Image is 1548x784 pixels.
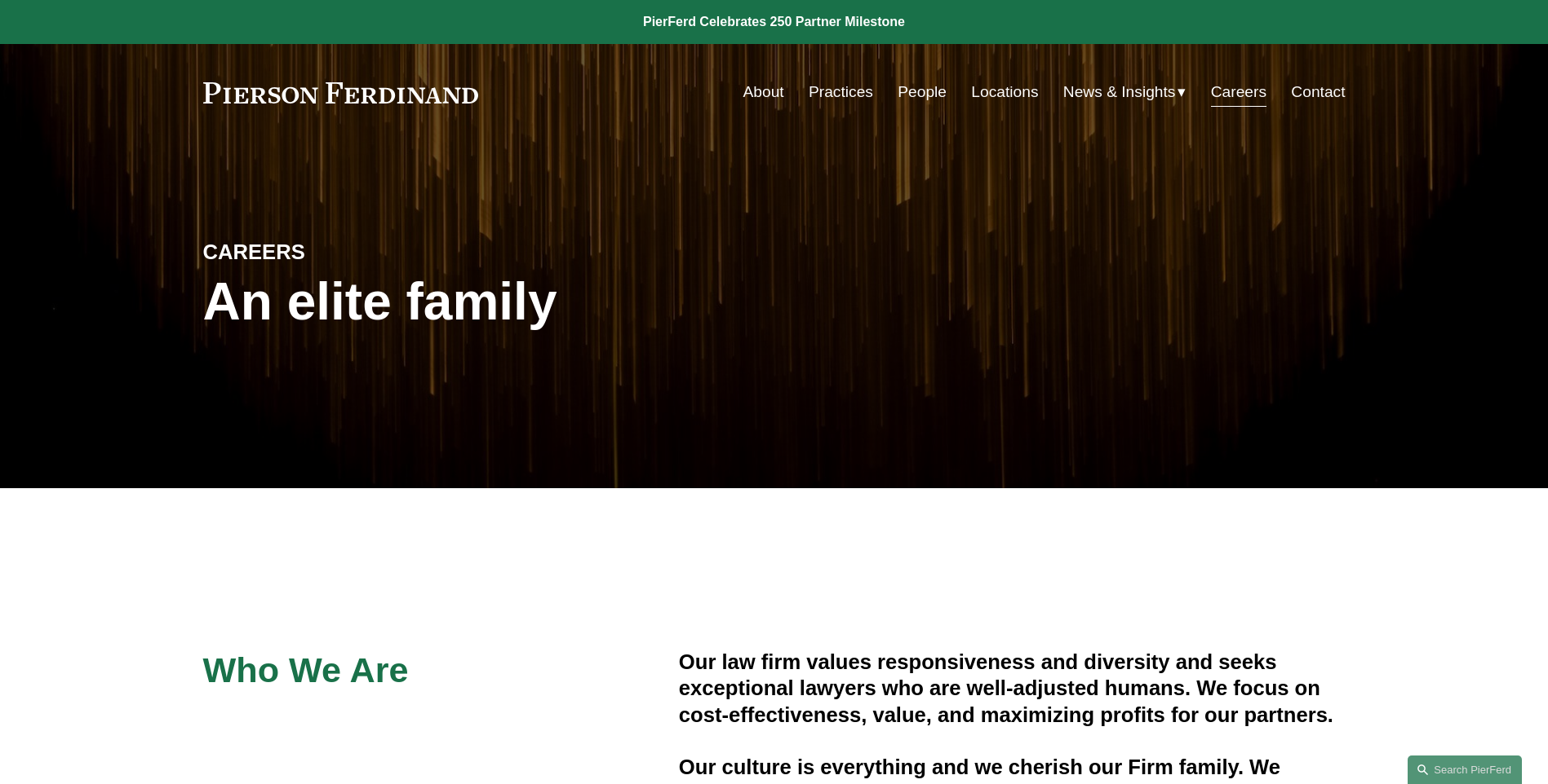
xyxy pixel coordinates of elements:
span: Who We Are [203,650,409,689]
a: Locations [971,77,1038,108]
a: Careers [1211,77,1266,108]
a: folder dropdown [1063,77,1187,108]
h4: CAREERS [203,239,489,265]
a: Contact [1291,77,1345,108]
a: Search this site [1408,755,1522,784]
a: Practices [809,77,873,108]
a: About [743,77,784,108]
h1: An elite family [203,272,774,332]
a: People [898,77,947,108]
span: News & Insights [1063,78,1176,107]
h4: Our law firm values responsiveness and diversity and seeks exceptional lawyers who are well-adjus... [679,649,1346,728]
